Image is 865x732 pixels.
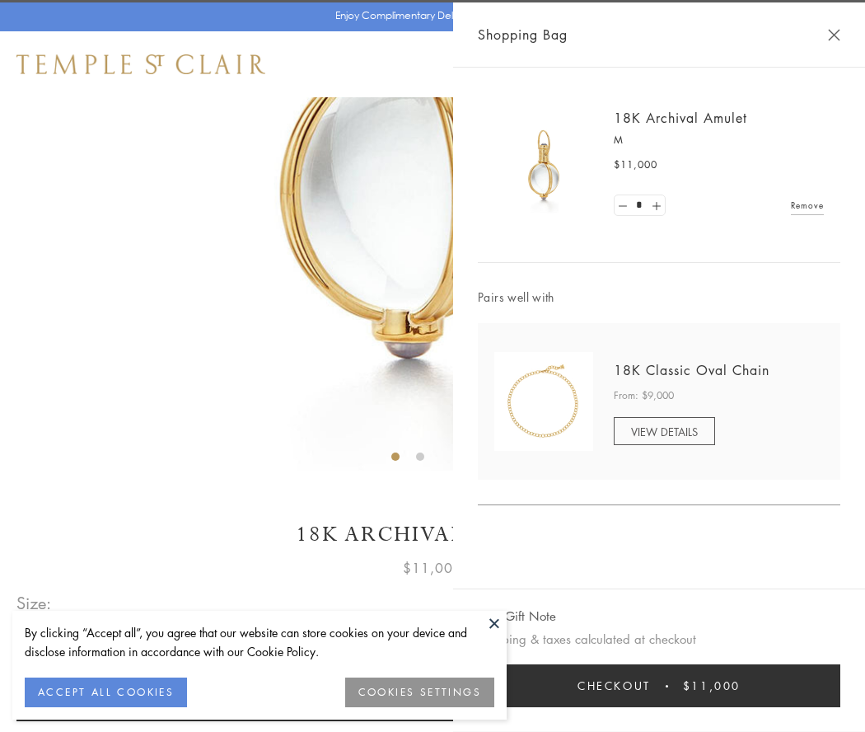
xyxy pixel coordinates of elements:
[335,7,522,24] p: Enjoy Complimentary Delivery & Returns
[614,109,747,127] a: 18K Archival Amulet
[478,664,840,707] button: Checkout $11,000
[615,195,631,216] a: Set quantity to 0
[478,24,568,45] span: Shopping Bag
[478,288,840,307] span: Pairs well with
[494,115,593,214] img: 18K Archival Amulet
[494,352,593,451] img: N88865-OV18
[791,196,824,214] a: Remove
[478,629,840,650] p: Shipping & taxes calculated at checkout
[478,606,556,626] button: Add Gift Note
[614,361,769,379] a: 18K Classic Oval Chain
[614,417,715,445] a: VIEW DETAILS
[683,677,741,695] span: $11,000
[631,424,698,439] span: VIEW DETAILS
[614,387,674,404] span: From: $9,000
[16,54,265,74] img: Temple St. Clair
[648,195,664,216] a: Set quantity to 2
[345,678,494,707] button: COOKIES SETTINGS
[16,520,849,549] h1: 18K Archival Amulet
[25,678,187,707] button: ACCEPT ALL COOKIES
[16,589,53,617] span: Size:
[614,132,824,148] p: M
[577,677,651,695] span: Checkout
[614,157,657,173] span: $11,000
[403,557,462,579] span: $11,000
[828,29,840,41] button: Close Shopping Bag
[25,623,494,661] div: By clicking “Accept all”, you agree that our website can store cookies on your device and disclos...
